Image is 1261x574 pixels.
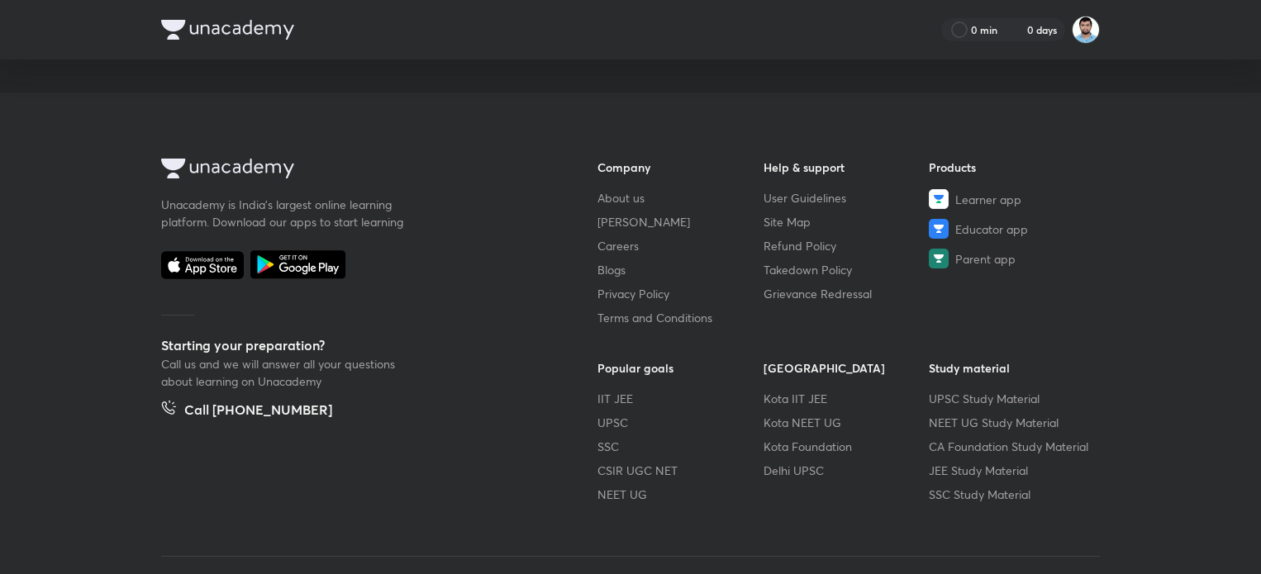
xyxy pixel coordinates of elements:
a: CA Foundation Study Material [929,438,1095,455]
p: Unacademy is India’s largest online learning platform. Download our apps to start learning [161,196,409,230]
a: Blogs [597,261,764,278]
img: Pravin Kumar [1072,16,1100,44]
span: Educator app [955,221,1028,238]
a: User Guidelines [764,189,930,206]
a: Careers [597,237,764,254]
a: Educator app [929,219,1095,239]
a: UPSC Study Material [929,390,1095,407]
a: Privacy Policy [597,285,764,302]
a: UPSC [597,414,764,431]
span: Parent app [955,250,1016,268]
a: IIT JEE [597,390,764,407]
a: Grievance Redressal [764,285,930,302]
a: Delhi UPSC [764,462,930,479]
a: JEE Study Material [929,462,1095,479]
a: Kota NEET UG [764,414,930,431]
h6: Company [597,159,764,176]
a: Call [PHONE_NUMBER] [161,400,332,423]
a: Takedown Policy [764,261,930,278]
h5: Call [PHONE_NUMBER] [184,400,332,423]
a: Refund Policy [764,237,930,254]
a: Learner app [929,189,1095,209]
a: Parent app [929,249,1095,268]
a: [PERSON_NAME] [597,213,764,230]
a: NEET UG [597,486,764,503]
img: Learner app [929,189,949,209]
img: Educator app [929,219,949,239]
h6: Popular goals [597,359,764,377]
a: Company Logo [161,159,545,183]
h6: Help & support [764,159,930,176]
a: Site Map [764,213,930,230]
img: Company Logo [161,159,294,178]
a: NEET UG Study Material [929,414,1095,431]
a: SSC [597,438,764,455]
span: Careers [597,237,639,254]
img: Parent app [929,249,949,268]
a: Terms and Conditions [597,309,764,326]
a: Kota IIT JEE [764,390,930,407]
span: Learner app [955,191,1021,208]
h6: [GEOGRAPHIC_DATA] [764,359,930,377]
p: Call us and we will answer all your questions about learning on Unacademy [161,355,409,390]
a: Kota Foundation [764,438,930,455]
h6: Products [929,159,1095,176]
h6: Study material [929,359,1095,377]
a: CSIR UGC NET [597,462,764,479]
img: streak [1007,21,1024,38]
h5: Starting your preparation? [161,335,545,355]
img: Company Logo [161,20,294,40]
a: About us [597,189,764,206]
a: SSC Study Material [929,486,1095,503]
